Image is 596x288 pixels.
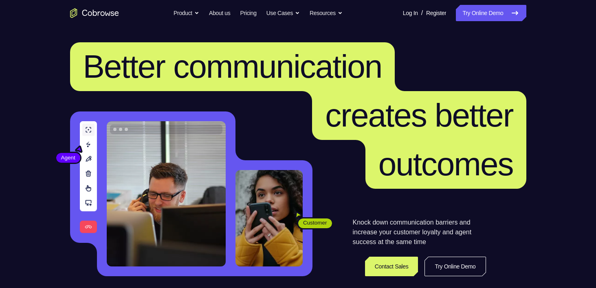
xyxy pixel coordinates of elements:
button: Resources [310,5,343,21]
a: Register [426,5,446,21]
a: Pricing [240,5,256,21]
p: Knock down communication barriers and increase your customer loyalty and agent success at the sam... [353,218,486,247]
button: Product [174,5,199,21]
a: Try Online Demo [424,257,486,276]
span: outcomes [378,146,513,182]
a: About us [209,5,230,21]
a: Try Online Demo [456,5,526,21]
span: / [421,8,423,18]
img: A customer support agent talking on the phone [107,121,226,266]
a: Go to the home page [70,8,119,18]
a: Log In [403,5,418,21]
span: creates better [325,97,513,133]
button: Use Cases [266,5,300,21]
a: Contact Sales [365,257,418,276]
span: Better communication [83,48,382,85]
img: A customer holding their phone [235,170,303,266]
